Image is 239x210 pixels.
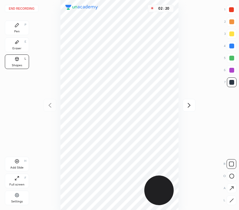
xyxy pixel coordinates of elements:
div: O [223,171,237,181]
div: E [25,40,26,43]
div: 3 [224,29,237,39]
button: End recording [5,5,38,12]
div: 02 : 20 [156,6,171,11]
div: H [24,159,26,162]
div: 7 [224,77,237,87]
div: R [224,159,236,169]
div: P [25,23,26,26]
div: Settings [11,200,23,203]
div: Pen [14,30,20,33]
div: A [224,183,237,193]
div: L [25,57,26,60]
div: Add Slide [10,166,24,169]
div: 5 [224,53,237,63]
div: 4 [224,41,237,51]
div: Shapes [12,64,22,67]
div: Eraser [12,47,21,50]
div: F [25,176,26,179]
img: logo.38c385cc.svg [65,5,98,10]
div: 2 [224,17,237,27]
div: Full screen [9,183,25,186]
div: 6 [224,65,237,75]
div: L [224,195,236,205]
div: 1 [224,5,236,15]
